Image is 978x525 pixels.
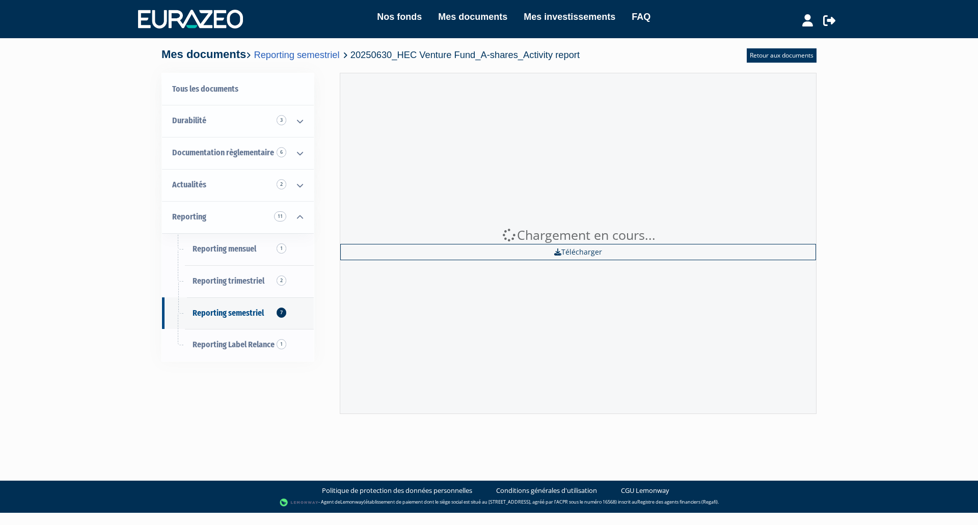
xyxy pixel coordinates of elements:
[621,486,669,495] a: CGU Lemonway
[193,276,264,286] span: Reporting trimestriel
[254,49,339,60] a: Reporting semestriel
[632,10,650,24] a: FAQ
[377,10,422,24] a: Nos fonds
[162,73,314,105] a: Tous les documents
[172,148,274,157] span: Documentation règlementaire
[162,201,314,233] a: Reporting 11
[161,48,580,61] h4: Mes documents
[340,499,364,505] a: Lemonway
[524,10,615,24] a: Mes investissements
[10,498,968,508] div: - Agent de (établissement de paiement dont le siège social est situé au [STREET_ADDRESS], agréé p...
[172,180,206,189] span: Actualités
[277,339,286,349] span: 1
[172,212,206,222] span: Reporting
[277,243,286,254] span: 1
[172,116,206,125] span: Durabilité
[162,329,314,361] a: Reporting Label Relance1
[162,297,314,329] a: Reporting semestriel7
[162,233,314,265] a: Reporting mensuel1
[438,10,507,24] a: Mes documents
[637,499,718,505] a: Registre des agents financiers (Regafi)
[274,211,286,222] span: 11
[193,244,256,254] span: Reporting mensuel
[747,48,817,63] a: Retour aux documents
[193,308,264,318] span: Reporting semestriel
[277,308,286,318] span: 7
[138,10,243,28] img: 1732889491-logotype_eurazeo_blanc_rvb.png
[322,486,472,495] a: Politique de protection des données personnelles
[277,179,286,189] span: 2
[277,275,286,286] span: 2
[162,169,314,201] a: Actualités 2
[193,340,275,349] span: Reporting Label Relance
[350,49,580,60] span: 20250630_HEC Venture Fund_A-shares_Activity report
[162,265,314,297] a: Reporting trimestriel2
[277,147,286,157] span: 6
[340,226,816,244] div: Chargement en cours...
[496,486,597,495] a: Conditions générales d'utilisation
[277,115,286,125] span: 3
[162,137,314,169] a: Documentation règlementaire 6
[340,244,816,260] a: Télécharger
[280,498,319,508] img: logo-lemonway.png
[162,105,314,137] a: Durabilité 3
